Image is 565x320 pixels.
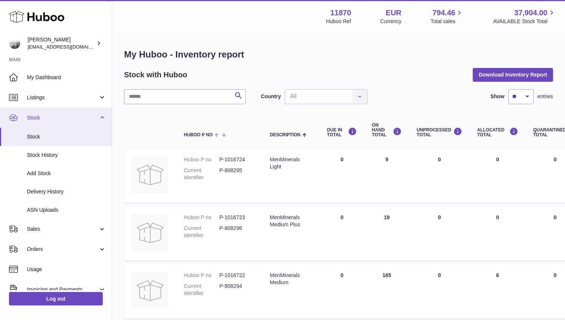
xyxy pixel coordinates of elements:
strong: 11870 [330,8,351,18]
span: Total sales [430,18,464,25]
span: Listings [27,94,98,101]
a: 794.46 Total sales [430,8,464,25]
td: 0 [319,264,364,319]
td: 19 [364,206,409,261]
td: 6 [470,264,526,319]
img: product image [132,272,169,309]
span: Stock History [27,152,106,159]
span: Stock [27,133,106,140]
dt: Huboo P no [184,214,219,221]
span: [EMAIL_ADDRESS][DOMAIN_NAME] [28,44,110,50]
td: 0 [319,206,364,261]
a: 37,904.00 AVAILABLE Stock Total [493,8,556,25]
label: Country [261,93,281,100]
td: 0 [470,149,526,203]
td: 9 [364,149,409,203]
strong: EUR [386,8,401,18]
div: [PERSON_NAME] [28,36,95,50]
span: Orders [27,246,98,253]
td: 0 [409,206,470,261]
dd: P-808296 [219,225,255,239]
td: 0 [470,206,526,261]
div: DUE IN TOTAL [327,127,357,137]
span: Stock [27,114,98,121]
td: 0 [409,264,470,319]
dd: P-1016722 [219,272,255,279]
div: UNPROCESSED Total [417,127,462,137]
label: Show [491,93,504,100]
dd: P-1016724 [219,156,255,163]
dt: Huboo P no [184,272,219,279]
img: product image [132,214,169,251]
span: 37,904.00 [514,8,547,18]
span: entries [537,93,553,100]
div: MenMinerals Light [270,156,312,170]
td: 165 [364,264,409,319]
div: Huboo Ref [326,18,351,25]
dt: Huboo P no [184,156,219,163]
h1: My Huboo - Inventory report [124,49,553,60]
span: Invoicing and Payments [27,286,98,293]
td: 0 [409,149,470,203]
dt: Current identifier [184,225,219,239]
div: Currency [380,18,402,25]
a: Log out [9,292,103,305]
span: Add Stock [27,170,106,177]
span: Usage [27,266,106,273]
span: 0 [554,156,557,162]
h2: Stock with Huboo [124,70,187,80]
span: 0 [554,272,557,278]
img: product image [132,156,169,193]
div: ON HAND Total [372,123,402,138]
div: MenMinerals Medium Plus [270,214,312,228]
span: My Dashboard [27,74,106,81]
dd: P-1016723 [219,214,255,221]
dd: P-808295 [219,167,255,181]
div: MenMinerals Medium [270,272,312,286]
span: 794.46 [432,8,455,18]
span: Huboo P no [184,133,213,137]
span: AVAILABLE Stock Total [493,18,556,25]
span: Delivery History [27,188,106,195]
img: info@ecombrandbuilders.com [9,38,20,49]
span: Description [270,133,300,137]
button: Download Inventory Report [473,68,553,81]
dt: Current identifier [184,283,219,297]
td: 0 [319,149,364,203]
dt: Current identifier [184,167,219,181]
span: 0 [554,214,557,220]
span: ASN Uploads [27,206,106,214]
span: Sales [27,226,98,233]
dd: P-808294 [219,283,255,297]
div: ALLOCATED Total [477,127,518,137]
